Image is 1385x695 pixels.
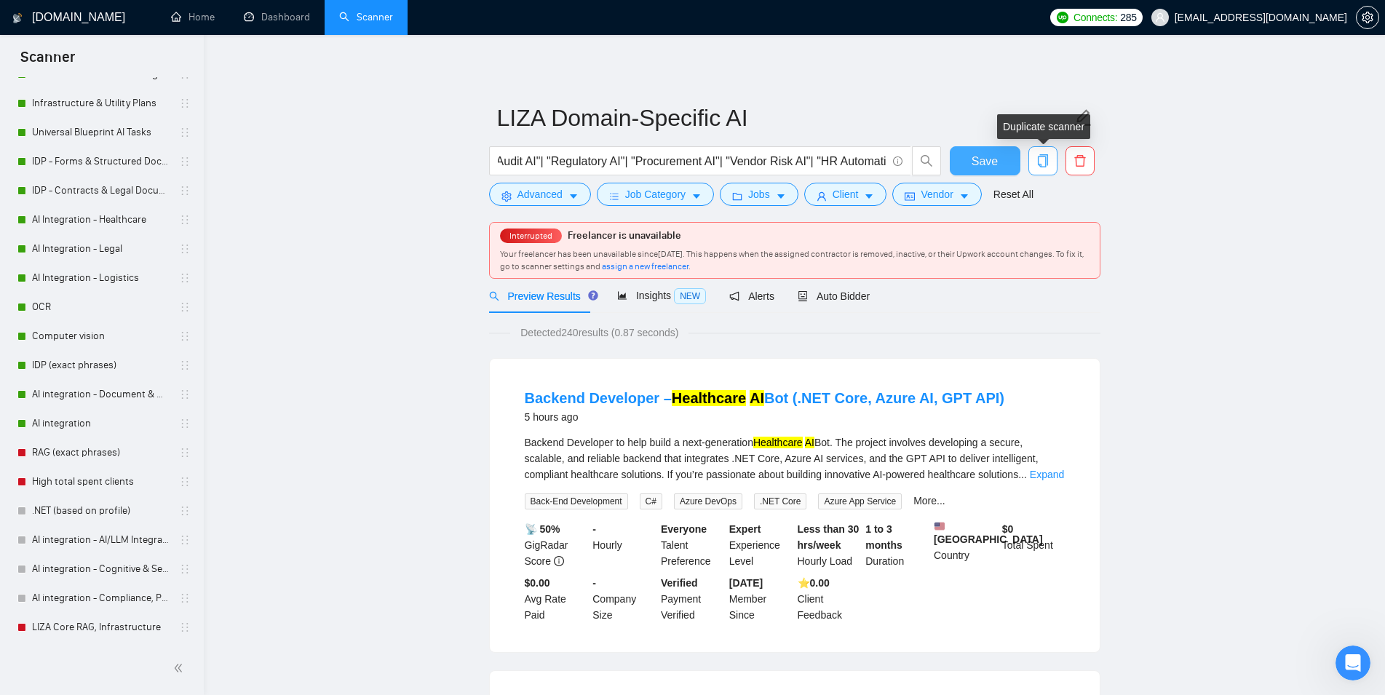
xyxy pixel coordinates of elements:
[525,493,628,509] span: Back-End Development
[999,521,1068,569] div: Total Spent
[179,98,191,109] span: holder
[525,408,1004,426] div: 5 hours ago
[748,186,770,202] span: Jobs
[817,191,827,202] span: user
[617,290,627,301] span: area-chart
[179,127,191,138] span: holder
[602,261,688,271] span: assign a new freelancer
[597,183,714,206] button: barsJob Categorycaret-down
[893,156,902,166] span: info-circle
[795,521,863,569] div: Hourly Load
[179,272,191,284] span: holder
[805,437,814,448] mark: AI
[179,476,191,488] span: holder
[525,577,550,589] b: $0.00
[729,291,739,301] span: notification
[862,521,931,569] div: Duration
[179,505,191,517] span: holder
[658,521,726,569] div: Talent Preference
[32,322,170,351] a: Computer vision
[913,495,945,507] a: More...
[32,147,170,176] a: IDP - Forms & Structured Documents
[640,493,662,509] span: C#
[959,191,969,202] span: caret-down
[171,11,215,23] a: homeHome
[32,263,170,293] a: AI Integration - Logistics
[1018,469,1027,480] span: ...
[179,330,191,342] span: holder
[798,291,808,301] span: robot
[798,290,870,302] span: Auto Bidder
[179,534,191,546] span: holder
[931,521,999,569] div: Country
[590,521,658,569] div: Hourly
[32,351,170,380] a: IDP (exact phrases)
[753,437,803,448] mark: Healthcare
[795,575,863,623] div: Client Feedback
[1155,12,1165,23] span: user
[32,380,170,409] a: AI integration - Document & Workflow Automation
[590,575,658,623] div: Company Size
[1336,646,1370,680] iframe: Intercom live chat
[244,11,310,23] a: dashboardDashboard
[1029,154,1057,167] span: copy
[568,191,579,202] span: caret-down
[625,186,686,202] span: Job Category
[179,447,191,458] span: holder
[179,243,191,255] span: holder
[489,291,499,301] span: search
[179,563,191,575] span: holder
[32,293,170,322] a: OCR
[912,146,941,175] button: search
[726,521,795,569] div: Experience Level
[32,555,170,584] a: AI integration - Cognitive & Semantic Document Intelligence
[1002,523,1014,535] b: $ 0
[661,523,707,535] b: Everyone
[691,191,702,202] span: caret-down
[1120,9,1136,25] span: 285
[798,577,830,589] b: ⭐️ 0.00
[489,183,591,206] button: settingAdvancedcaret-down
[864,191,874,202] span: caret-down
[179,156,191,167] span: holder
[505,231,557,241] span: Interrupted
[905,191,915,202] span: idcard
[32,89,170,118] a: Infrastructure & Utility Plans
[522,521,590,569] div: GigRadar Score
[32,205,170,234] a: AI Integration - Healthcare
[934,521,1043,545] b: [GEOGRAPHIC_DATA]
[892,183,981,206] button: idcardVendorcaret-down
[776,191,786,202] span: caret-down
[179,621,191,633] span: holder
[1065,146,1095,175] button: delete
[32,234,170,263] a: AI Integration - Legal
[497,100,1071,136] input: Scanner name...
[798,523,860,551] b: Less than 30 hrs/week
[525,390,1004,406] a: Backend Developer –Healthcare AIBot (.NET Core, Azure AI, GPT API)
[32,176,170,205] a: IDP - Contracts & Legal Documents
[993,186,1033,202] a: Reset All
[179,592,191,604] span: holder
[592,523,596,535] b: -
[522,575,590,623] div: Avg Rate Paid
[173,661,188,675] span: double-left
[609,191,619,202] span: bars
[554,556,564,566] span: info-circle
[498,152,886,170] input: Search Freelance Jobs...
[1028,146,1057,175] button: copy
[997,114,1090,139] div: Duplicate scanner
[950,146,1020,175] button: Save
[934,521,945,531] img: 🇺🇸
[501,191,512,202] span: setting
[865,523,902,551] b: 1 to 3 months
[32,409,170,438] a: AI integration
[32,613,170,642] a: LIZA Core RAG, Infrastructure
[913,154,940,167] span: search
[32,525,170,555] a: AI integration - AI/LLM Integration & Deployment
[661,577,698,589] b: Verified
[732,191,742,202] span: folder
[525,434,1065,482] div: Backend Developer to help build a next-generation Bot. The project involves developing a secure, ...
[1074,9,1117,25] span: Connects:
[12,7,23,30] img: logo
[729,290,774,302] span: Alerts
